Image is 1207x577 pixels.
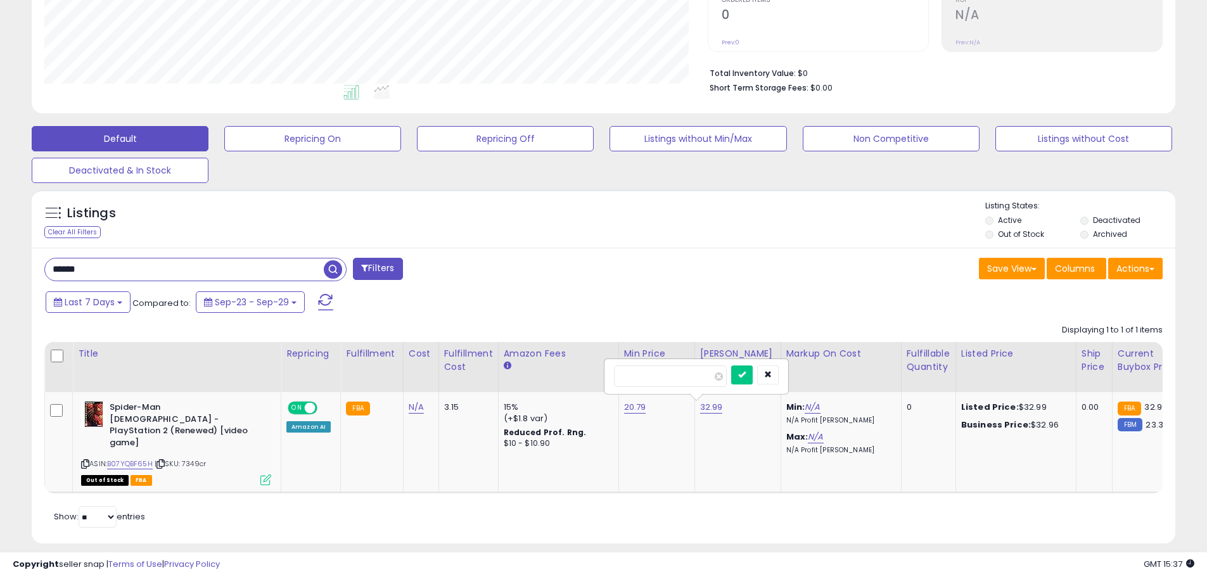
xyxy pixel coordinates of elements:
[1047,258,1106,279] button: Columns
[444,347,493,374] div: Fulfillment Cost
[44,226,101,238] div: Clear All Filters
[722,8,928,25] h2: 0
[67,205,116,222] h5: Listings
[1144,558,1194,570] span: 2025-10-8 15:37 GMT
[81,402,271,484] div: ASIN:
[107,459,153,469] a: B07YQBF65H
[710,65,1153,80] li: $0
[700,347,776,360] div: [PERSON_NAME]
[155,459,206,469] span: | SKU: 7349cr
[786,431,808,443] b: Max:
[286,347,335,360] div: Repricing
[1093,215,1140,225] label: Deactivated
[998,229,1044,239] label: Out of Stock
[504,413,609,424] div: (+$1.8 var)
[504,347,613,360] div: Amazon Fees
[196,291,305,313] button: Sep-23 - Sep-29
[907,347,950,374] div: Fulfillable Quantity
[961,419,1066,431] div: $32.96
[979,258,1045,279] button: Save View
[955,39,980,46] small: Prev: N/A
[1108,258,1163,279] button: Actions
[961,419,1031,431] b: Business Price:
[624,401,646,414] a: 20.79
[504,438,609,449] div: $10 - $10.90
[961,347,1071,360] div: Listed Price
[1082,347,1107,374] div: Ship Price
[316,403,336,414] span: OFF
[624,347,689,360] div: Min Price
[1055,262,1095,275] span: Columns
[32,158,208,183] button: Deactivated & In Stock
[961,402,1066,413] div: $32.99
[13,559,220,571] div: seller snap | |
[13,558,59,570] strong: Copyright
[1062,324,1163,336] div: Displaying 1 to 1 of 1 items
[710,68,796,79] b: Total Inventory Value:
[985,200,1175,212] p: Listing States:
[346,402,369,415] small: FBA
[700,401,723,414] a: 32.99
[164,558,220,570] a: Privacy Policy
[810,82,833,94] span: $0.00
[1118,418,1142,431] small: FBM
[32,126,208,151] button: Default
[417,126,594,151] button: Repricing Off
[346,347,397,360] div: Fulfillment
[108,558,162,570] a: Terms of Use
[409,401,424,414] a: N/A
[286,421,331,433] div: Amazon AI
[54,510,145,523] span: Show: entries
[1144,401,1167,413] span: 32.99
[1093,229,1127,239] label: Archived
[78,347,276,360] div: Title
[786,446,891,455] p: N/A Profit [PERSON_NAME]
[781,342,901,392] th: The percentage added to the cost of goods (COGS) that forms the calculator for Min & Max prices.
[1082,402,1102,413] div: 0.00
[132,297,191,309] span: Compared to:
[46,291,131,313] button: Last 7 Days
[1146,419,1168,431] span: 23.35
[786,401,805,413] b: Min:
[961,401,1019,413] b: Listed Price:
[803,126,980,151] button: Non Competitive
[504,427,587,438] b: Reduced Prof. Rng.
[1118,347,1183,374] div: Current Buybox Price
[808,431,823,443] a: N/A
[710,82,808,93] b: Short Term Storage Fees:
[215,296,289,308] span: Sep-23 - Sep-29
[289,403,305,414] span: ON
[786,416,891,425] p: N/A Profit [PERSON_NAME]
[998,215,1021,225] label: Active
[409,347,433,360] div: Cost
[444,402,489,413] div: 3.15
[995,126,1172,151] button: Listings without Cost
[131,475,152,486] span: FBA
[224,126,401,151] button: Repricing On
[81,402,106,427] img: 51DwYf-T-vL._SL40_.jpg
[722,39,739,46] small: Prev: 0
[81,475,129,486] span: All listings that are currently out of stock and unavailable for purchase on Amazon
[1118,402,1141,415] small: FBA
[353,258,402,280] button: Filters
[955,8,1162,25] h2: N/A
[65,296,115,308] span: Last 7 Days
[610,126,786,151] button: Listings without Min/Max
[907,402,946,413] div: 0
[504,402,609,413] div: 15%
[504,360,511,372] small: Amazon Fees.
[110,402,264,452] b: Spider-Man [DEMOGRAPHIC_DATA] - PlayStation 2 (Renewed) [video game]
[805,401,820,414] a: N/A
[786,347,896,360] div: Markup on Cost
